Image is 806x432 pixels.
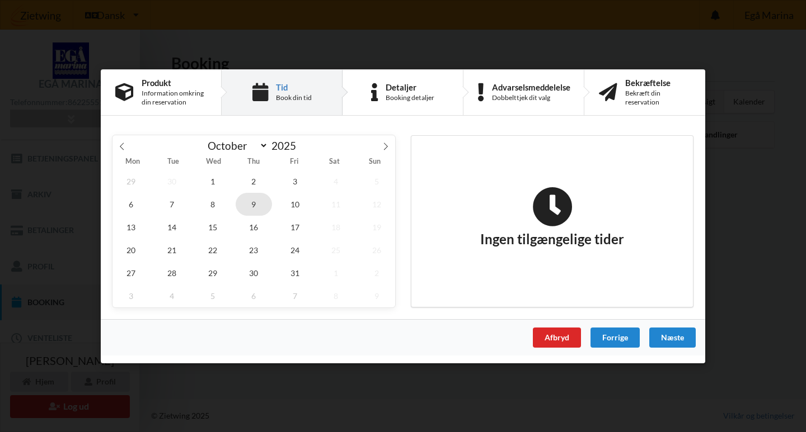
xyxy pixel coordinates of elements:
span: November 9, 2025 [358,284,395,307]
span: September 30, 2025 [153,169,190,192]
input: Year [268,139,305,152]
span: October 4, 2025 [317,169,354,192]
span: Fri [274,158,315,165]
span: November 5, 2025 [194,284,231,307]
span: October 13, 2025 [113,215,149,238]
span: October 14, 2025 [153,215,190,238]
span: October 8, 2025 [194,192,231,215]
div: Forrige [591,327,640,347]
span: October 16, 2025 [236,215,273,238]
span: November 7, 2025 [277,284,313,307]
span: October 9, 2025 [236,192,273,215]
div: Tid [276,82,312,91]
span: October 6, 2025 [113,192,149,215]
span: November 8, 2025 [317,284,354,307]
div: Advarselsmeddelelse [492,82,570,91]
div: Detaljer [386,82,434,91]
div: Bekræftelse [625,78,691,87]
span: October 26, 2025 [358,238,395,261]
span: October 20, 2025 [113,238,149,261]
span: Sun [355,158,395,165]
span: November 3, 2025 [113,284,149,307]
span: October 22, 2025 [194,238,231,261]
span: October 23, 2025 [236,238,273,261]
span: Tue [153,158,193,165]
span: October 2, 2025 [236,169,273,192]
span: October 21, 2025 [153,238,190,261]
span: October 25, 2025 [317,238,354,261]
span: October 1, 2025 [194,169,231,192]
span: October 7, 2025 [153,192,190,215]
span: October 12, 2025 [358,192,395,215]
span: October 18, 2025 [317,215,354,238]
span: Wed [193,158,233,165]
span: October 17, 2025 [277,215,313,238]
span: November 1, 2025 [317,261,354,284]
span: October 3, 2025 [277,169,313,192]
span: November 2, 2025 [358,261,395,284]
span: Sat [315,158,355,165]
span: Mon [113,158,153,165]
span: October 19, 2025 [358,215,395,238]
div: Booking detaljer [386,93,434,102]
div: Book din tid [276,93,312,102]
span: October 5, 2025 [358,169,395,192]
span: October 15, 2025 [194,215,231,238]
span: October 27, 2025 [113,261,149,284]
span: October 31, 2025 [277,261,313,284]
select: Month [203,139,269,153]
div: Information omkring din reservation [142,89,207,107]
span: October 30, 2025 [236,261,273,284]
span: October 29, 2025 [194,261,231,284]
span: October 28, 2025 [153,261,190,284]
span: October 10, 2025 [277,192,313,215]
div: Produkt [142,78,207,87]
span: Thu [233,158,274,165]
h2: Ingen tilgængelige tider [480,186,624,248]
div: Bekræft din reservation [625,89,691,107]
span: October 11, 2025 [317,192,354,215]
div: Næste [649,327,696,347]
span: November 6, 2025 [236,284,273,307]
div: Afbryd [533,327,581,347]
span: October 24, 2025 [277,238,313,261]
span: November 4, 2025 [153,284,190,307]
span: September 29, 2025 [113,169,149,192]
div: Dobbelttjek dit valg [492,93,570,102]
